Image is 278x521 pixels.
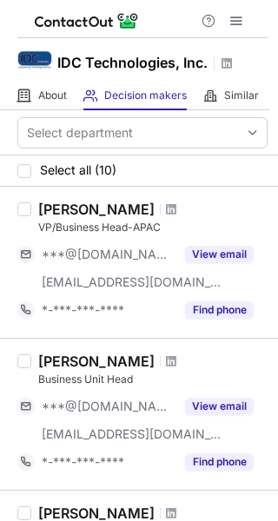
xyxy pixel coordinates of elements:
[185,246,254,263] button: Reveal Button
[57,52,208,73] h1: IDC Technologies, Inc.
[42,247,175,262] span: ***@[DOMAIN_NAME]
[38,89,67,102] span: About
[38,201,155,218] div: [PERSON_NAME]
[42,274,222,290] span: [EMAIL_ADDRESS][DOMAIN_NAME]
[40,163,116,177] span: Select all (10)
[38,353,155,370] div: [PERSON_NAME]
[42,399,175,414] span: ***@[DOMAIN_NAME]
[35,10,139,31] img: ContactOut v5.3.10
[17,43,52,77] img: c08b5fc2acd2e8d502218cd0018e75bc
[38,220,268,235] div: VP/Business Head-APAC
[185,301,254,319] button: Reveal Button
[104,89,187,102] span: Decision makers
[27,124,133,142] div: Select department
[42,426,222,442] span: [EMAIL_ADDRESS][DOMAIN_NAME]
[224,89,259,102] span: Similar
[185,453,254,471] button: Reveal Button
[38,372,268,387] div: Business Unit Head
[185,398,254,415] button: Reveal Button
